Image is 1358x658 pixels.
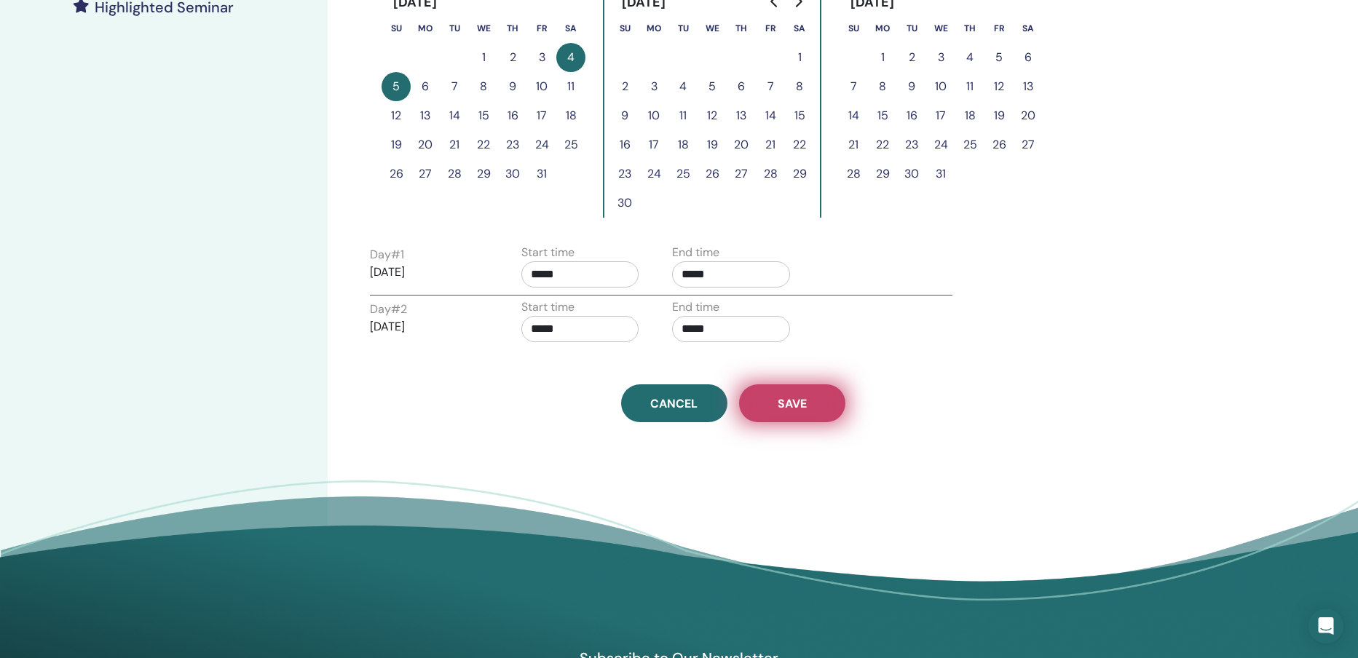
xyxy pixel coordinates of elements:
p: [DATE] [370,318,488,336]
button: 11 [955,72,984,101]
button: 23 [610,159,639,189]
button: 29 [868,159,897,189]
button: 30 [897,159,926,189]
th: Monday [639,14,668,43]
button: 30 [610,189,639,218]
span: Cancel [650,396,698,411]
button: 2 [498,43,527,72]
button: 27 [727,159,756,189]
button: 3 [527,43,556,72]
button: 1 [469,43,498,72]
button: 20 [411,130,440,159]
button: 16 [498,101,527,130]
button: 4 [668,72,698,101]
button: 3 [639,72,668,101]
label: Start time [521,298,575,316]
button: 11 [668,101,698,130]
button: 22 [868,130,897,159]
button: 7 [440,72,469,101]
th: Wednesday [698,14,727,43]
button: 29 [785,159,814,189]
button: 9 [610,101,639,130]
button: 4 [556,43,585,72]
label: Start time [521,244,575,261]
a: Cancel [621,384,727,422]
button: 15 [785,101,814,130]
button: 28 [440,159,469,189]
button: 14 [839,101,868,130]
button: 13 [1014,72,1043,101]
button: 30 [498,159,527,189]
th: Thursday [498,14,527,43]
button: 22 [785,130,814,159]
button: 24 [926,130,955,159]
button: 2 [897,43,926,72]
button: 3 [926,43,955,72]
th: Saturday [556,14,585,43]
th: Friday [984,14,1014,43]
button: 18 [556,101,585,130]
th: Sunday [382,14,411,43]
button: 26 [984,130,1014,159]
button: 5 [984,43,1014,72]
button: 17 [639,130,668,159]
button: 27 [1014,130,1043,159]
span: Save [778,396,807,411]
button: 5 [698,72,727,101]
th: Thursday [727,14,756,43]
button: 10 [926,72,955,101]
label: Day # 1 [370,246,404,263]
button: 12 [984,72,1014,101]
button: 25 [955,130,984,159]
button: 21 [756,130,785,159]
button: 8 [785,72,814,101]
button: 6 [411,72,440,101]
button: 7 [756,72,785,101]
button: 14 [756,101,785,130]
button: 4 [955,43,984,72]
th: Wednesday [926,14,955,43]
button: 28 [756,159,785,189]
th: Monday [411,14,440,43]
th: Saturday [1014,14,1043,43]
button: 16 [610,130,639,159]
button: 22 [469,130,498,159]
button: 26 [382,159,411,189]
label: End time [672,244,719,261]
button: 1 [785,43,814,72]
th: Sunday [839,14,868,43]
button: 2 [610,72,639,101]
th: Sunday [610,14,639,43]
button: 18 [668,130,698,159]
button: 20 [1014,101,1043,130]
button: 13 [411,101,440,130]
button: 11 [556,72,585,101]
button: 19 [382,130,411,159]
button: 24 [639,159,668,189]
th: Tuesday [440,14,469,43]
button: 7 [839,72,868,101]
button: 19 [698,130,727,159]
button: 17 [926,101,955,130]
th: Wednesday [469,14,498,43]
th: Saturday [785,14,814,43]
p: [DATE] [370,263,488,281]
th: Thursday [955,14,984,43]
button: 13 [727,101,756,130]
button: 20 [727,130,756,159]
button: 8 [868,72,897,101]
button: 6 [1014,43,1043,72]
button: 15 [469,101,498,130]
button: 12 [698,101,727,130]
button: 10 [639,101,668,130]
button: 25 [668,159,698,189]
button: 18 [955,101,984,130]
button: 9 [897,72,926,101]
button: 12 [382,101,411,130]
button: 25 [556,130,585,159]
button: 28 [839,159,868,189]
button: Save [739,384,845,422]
th: Tuesday [668,14,698,43]
button: 21 [839,130,868,159]
button: 15 [868,101,897,130]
